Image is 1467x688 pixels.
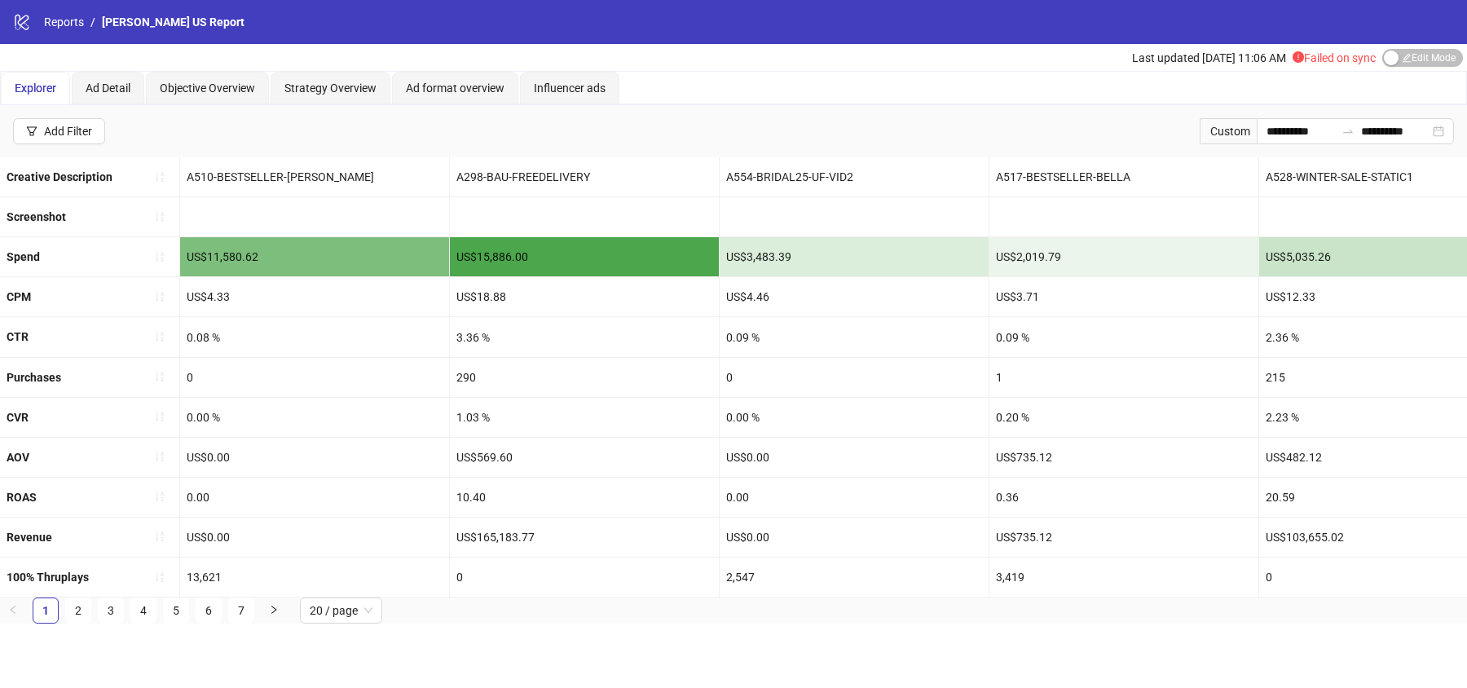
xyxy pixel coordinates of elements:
[7,491,37,504] b: ROAS
[261,598,287,624] button: right
[406,82,504,95] span: Ad format overview
[1293,51,1304,63] span: exclamation-circle
[86,82,130,95] span: Ad Detail
[450,277,719,316] div: US$18.88
[160,82,255,95] span: Objective Overview
[450,398,719,437] div: 1.03 %
[7,170,112,183] b: Creative Description
[180,558,449,597] div: 13,621
[154,571,165,583] span: sort-ascending
[154,411,165,422] span: sort-ascending
[1341,125,1355,138] span: to
[163,598,189,624] li: 5
[720,478,989,517] div: 0.00
[720,358,989,397] div: 0
[41,13,87,31] a: Reports
[989,398,1258,437] div: 0.20 %
[154,171,165,183] span: sort-ascending
[196,598,222,624] li: 6
[989,157,1258,196] div: A517-BESTSELLER-BELLA
[180,317,449,356] div: 0.08 %
[269,605,279,615] span: right
[450,237,719,276] div: US$15,886.00
[7,531,52,544] b: Revenue
[450,358,719,397] div: 290
[154,331,165,342] span: sort-ascending
[164,598,188,623] a: 5
[310,598,372,623] span: 20 / page
[131,598,156,623] a: 4
[180,478,449,517] div: 0.00
[7,411,29,424] b: CVR
[300,598,382,624] div: Page Size
[7,330,29,343] b: CTR
[154,451,165,462] span: sort-ascending
[228,598,254,624] li: 7
[180,237,449,276] div: US$11,580.62
[44,125,92,138] div: Add Filter
[989,277,1258,316] div: US$3.71
[1132,51,1286,64] span: Last updated [DATE] 11:06 AM
[154,211,165,223] span: sort-ascending
[66,598,90,623] a: 2
[720,317,989,356] div: 0.09 %
[7,371,61,384] b: Purchases
[196,598,221,623] a: 6
[989,358,1258,397] div: 1
[99,598,123,623] a: 3
[284,82,377,95] span: Strategy Overview
[450,317,719,356] div: 3.36 %
[1341,125,1355,138] span: swap-right
[720,438,989,477] div: US$0.00
[450,558,719,597] div: 0
[450,518,719,557] div: US$165,183.77
[154,291,165,302] span: sort-ascending
[450,478,719,517] div: 10.40
[33,598,59,624] li: 1
[180,157,449,196] div: A510-BESTSELLER-[PERSON_NAME]
[180,358,449,397] div: 0
[720,157,989,196] div: A554-BRIDAL25-UF-VID2
[154,491,165,502] span: sort-ascending
[720,237,989,276] div: US$3,483.39
[154,371,165,382] span: sort-ascending
[33,598,58,623] a: 1
[102,15,244,29] span: [PERSON_NAME] US Report
[229,598,253,623] a: 7
[450,438,719,477] div: US$569.60
[15,82,56,95] span: Explorer
[154,251,165,262] span: sort-ascending
[1293,51,1376,64] span: Failed on sync
[261,598,287,624] li: Next Page
[8,605,18,615] span: left
[989,317,1258,356] div: 0.09 %
[65,598,91,624] li: 2
[720,398,989,437] div: 0.00 %
[180,277,449,316] div: US$4.33
[989,558,1258,597] div: 3,419
[989,478,1258,517] div: 0.36
[90,13,95,31] li: /
[7,451,29,464] b: AOV
[180,398,449,437] div: 0.00 %
[989,438,1258,477] div: US$735.12
[98,598,124,624] li: 3
[26,126,37,137] span: filter
[989,518,1258,557] div: US$735.12
[13,118,105,144] button: Add Filter
[720,518,989,557] div: US$0.00
[989,237,1258,276] div: US$2,019.79
[180,438,449,477] div: US$0.00
[154,531,165,542] span: sort-ascending
[7,210,66,223] b: Screenshot
[720,558,989,597] div: 2,547
[7,571,89,584] b: 100% Thruplays
[130,598,156,624] li: 4
[720,277,989,316] div: US$4.46
[1200,118,1257,144] div: Custom
[534,82,606,95] span: Influencer ads
[450,157,719,196] div: A298-BAU-FREEDELIVERY
[7,250,40,263] b: Spend
[7,290,31,303] b: CPM
[180,518,449,557] div: US$0.00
